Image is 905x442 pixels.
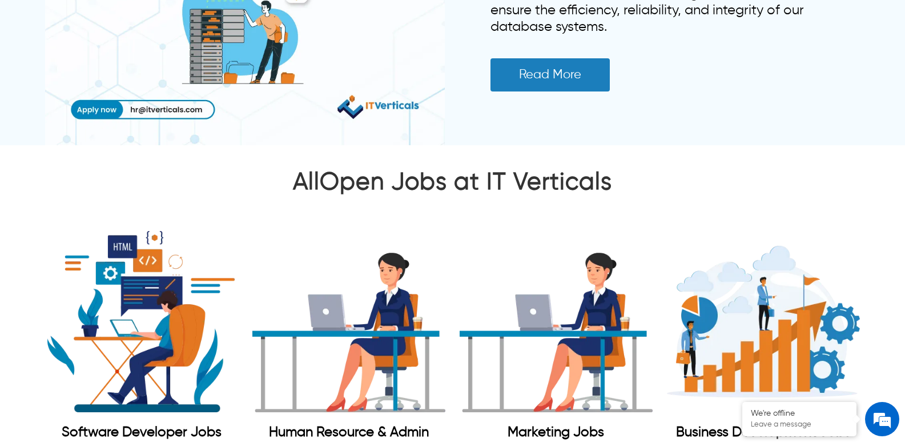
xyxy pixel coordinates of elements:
h2: All [293,168,612,202]
a: Open Jobs at IT Verticals [320,170,612,194]
img: itverticals hr administration jobs [460,225,653,419]
textarea: Type your message and click 'Submit' [6,312,218,352]
img: salesiqlogo_leal7QplfZFryJ6FIlVepeu7OftD7mt8q6exU6-34PB8prfIgodN67KcxXM9Y7JQ_.png [79,300,87,307]
img: Human Resource jobs [252,225,445,419]
div: Software Developer Jobs [45,424,238,441]
div: Minimize live chat window [187,6,215,33]
img: business development jobs [667,225,860,419]
em: Submit [167,352,207,368]
div: Marketing Jobs [460,424,653,441]
div: Business Development Jobs [667,424,860,441]
p: Leave a message [751,420,848,429]
div: Leave a message [59,64,192,79]
em: Driven by SalesIQ [90,300,145,308]
span: We are offline. Please leave us a message. [24,144,199,260]
img: Software Developer Jobs [45,225,238,419]
a: Read More [490,58,610,91]
img: logo_Zg8I0qSkbAqR2WFHt3p6CTuqpyXMFPubPcD2OT02zFN43Cy9FUNNG3NEPhM_Q1qe_.png [19,69,48,75]
div: We're offline [751,409,848,419]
